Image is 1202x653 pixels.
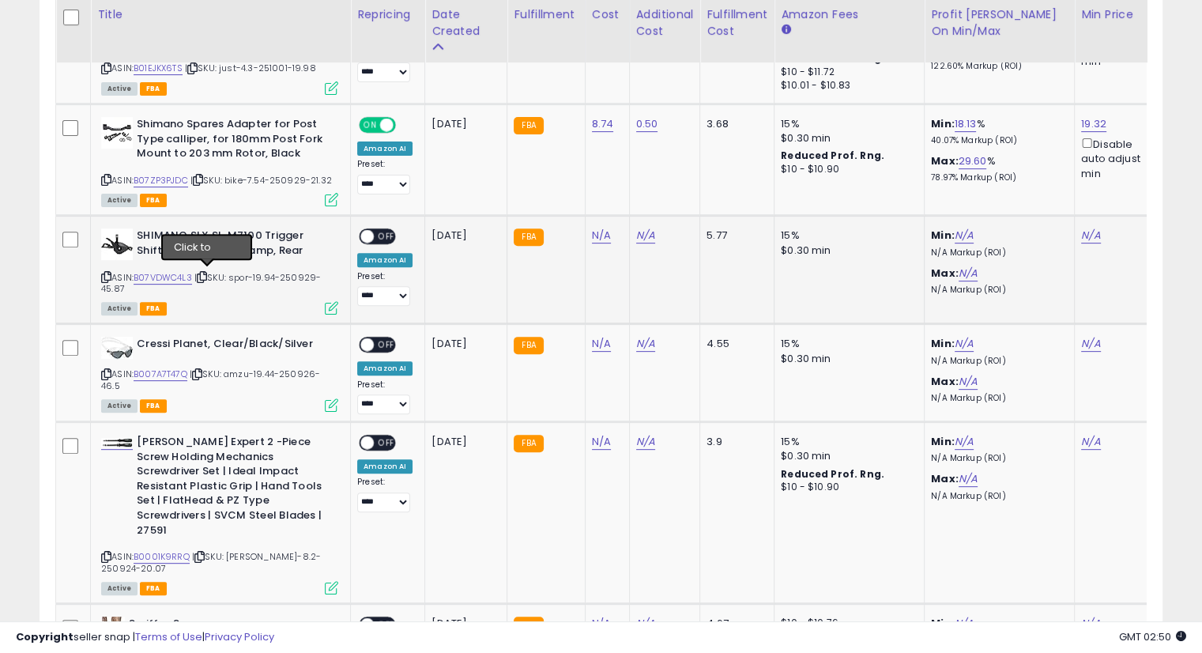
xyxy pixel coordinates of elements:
div: 15% [781,117,912,131]
a: N/A [592,228,611,243]
b: Max: [931,153,959,168]
span: FBA [140,399,167,413]
span: OFF [374,436,399,450]
small: FBA [514,435,543,452]
a: B07ZP3PJDC [134,174,188,187]
div: ASIN: [101,6,338,93]
a: B07VDWC4L3 [134,271,192,285]
div: $0.30 min [781,352,912,366]
div: Fulfillment [514,6,578,23]
div: Amazon AI [357,253,413,267]
div: 15% [781,337,912,351]
small: FBA [514,337,543,354]
b: SHIMANO SLX Sl-M7100 Trigger Shifters Black, Bar Clamp, Rear [137,228,329,262]
a: B007A7T47Q [134,368,187,381]
b: Reduced Prof. Rng. [781,149,884,162]
div: [DATE] [431,435,495,449]
div: Cost [592,6,623,23]
span: OFF [374,338,399,352]
span: All listings currently available for purchase on Amazon [101,82,138,96]
div: % [931,154,1062,183]
span: FBA [140,302,167,315]
a: N/A [959,374,978,390]
div: Preset: [357,379,413,415]
span: OFF [394,119,419,132]
div: % [931,117,1062,146]
small: FBA [514,117,543,134]
p: N/A Markup (ROI) [931,247,1062,259]
div: Preset: [357,47,413,83]
b: Max: [931,266,959,281]
div: Preset: [357,477,413,512]
span: | SKU: [PERSON_NAME]-8.2-250924-20.07 [101,550,321,574]
div: Amazon AI [357,142,413,156]
a: B0001K9RRQ [134,550,190,564]
span: All listings currently available for purchase on Amazon [101,399,138,413]
b: Reduced Prof. Rng. [781,467,884,481]
div: $10 - $10.90 [781,481,912,494]
p: 78.97% Markup (ROI) [931,172,1062,183]
div: [DATE] [431,337,495,351]
a: N/A [959,471,978,487]
span: | SKU: bike-7.54-250929-21.32 [190,174,332,187]
a: 8.74 [592,116,614,132]
a: N/A [1081,336,1100,352]
a: N/A [636,434,655,450]
span: FBA [140,582,167,595]
span: All listings currently available for purchase on Amazon [101,194,138,207]
img: 318lUj0EYDL._SL40_.jpg [101,337,133,359]
div: ASIN: [101,337,338,410]
b: Shimano Spares Adapter for Post Type calliper, for 180mm Post Fork Mount to 203 mm Rotor, Black [137,117,329,165]
div: Amazon Fees [781,6,918,23]
div: Date Created [431,6,500,40]
b: Min: [931,116,955,131]
p: 40.07% Markup (ROI) [931,135,1062,146]
span: All listings currently available for purchase on Amazon [101,302,138,315]
span: | SKU: amzu-19.44-250926-46.5 [101,368,320,391]
a: N/A [636,336,655,352]
small: Amazon Fees. [781,23,790,37]
p: N/A Markup (ROI) [931,356,1062,367]
span: All listings currently available for purchase on Amazon [101,582,138,595]
a: N/A [959,266,978,281]
a: B01EJKX6TS [134,62,183,75]
div: $0.30 min [781,449,912,463]
b: [PERSON_NAME] Expert 2 -Piece Screw Holding Mechanics Screwdriver Set | Ideal Impact Resistant Pl... [137,435,329,542]
span: 2025-10-10 02:50 GMT [1119,629,1186,644]
div: Min Price [1081,6,1162,23]
span: | SKU: just-4.3-251001-19.98 [185,62,316,74]
a: N/A [592,434,611,450]
b: Min: [931,336,955,351]
b: Min: [931,228,955,243]
span: OFF [374,230,399,243]
a: Privacy Policy [205,629,274,644]
div: Fulfillment Cost [707,6,767,40]
span: FBA [140,194,167,207]
div: $10.01 - $10.83 [781,79,912,92]
span: FBA [140,82,167,96]
b: Max: [931,471,959,486]
a: 29.60 [959,153,987,169]
a: 0.50 [636,116,658,132]
div: Repricing [357,6,418,23]
a: N/A [592,336,611,352]
a: N/A [955,336,974,352]
p: 122.60% Markup (ROI) [931,61,1062,72]
div: [DATE] [431,228,495,243]
div: seller snap | | [16,630,274,645]
b: Cressi Planet, Clear/Black/Silver [137,337,329,356]
a: 18.13 [955,116,977,132]
img: 31hHLHItu6L._SL40_.jpg [101,438,133,447]
div: $0.30 min [781,243,912,258]
div: ASIN: [101,228,338,313]
div: 15% [781,228,912,243]
b: Max: [931,374,959,389]
a: N/A [636,228,655,243]
a: N/A [955,228,974,243]
a: N/A [955,434,974,450]
div: Disable auto adjust min [1081,135,1157,181]
div: 3.9 [707,435,762,449]
p: N/A Markup (ROI) [931,491,1062,502]
a: N/A [1081,434,1100,450]
div: Additional Cost [636,6,694,40]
